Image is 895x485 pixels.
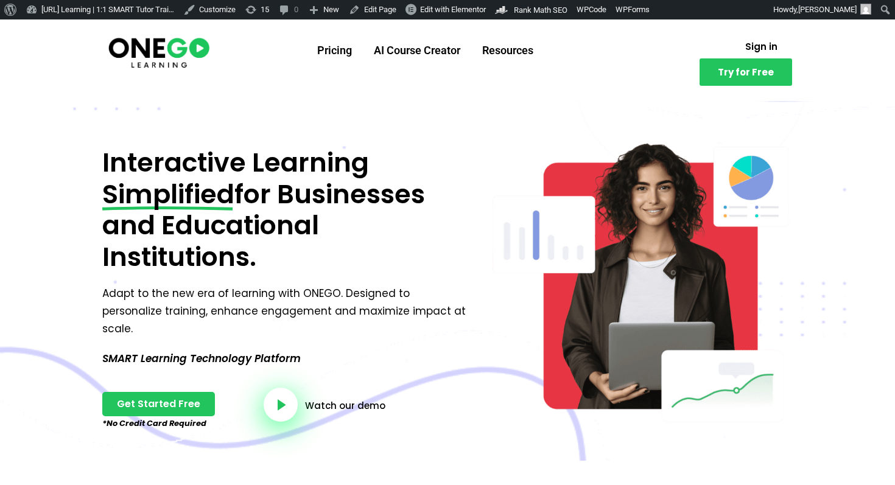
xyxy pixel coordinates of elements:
[305,401,385,410] a: Watch our demo
[745,42,777,51] span: Sign in
[731,35,792,58] a: Sign in
[363,35,471,66] a: AI Course Creator
[798,5,857,14] span: [PERSON_NAME]
[102,392,215,416] a: Get Started Free
[102,179,234,211] span: Simplified
[102,144,369,181] span: Interactive Learning
[102,417,206,429] em: *No Credit Card Required
[102,285,471,338] p: Adapt to the new era of learning with ONEGO. Designed to personalize training, enhance engagement...
[700,58,792,86] a: Try for Free
[102,350,471,368] p: SMART Learning Technology Platform
[471,35,544,66] a: Resources
[117,399,200,409] span: Get Started Free
[514,5,567,15] span: Rank Math SEO
[264,388,298,422] a: video-button
[102,176,425,275] span: for Businesses and Educational Institutions.
[420,5,486,14] span: Edit with Elementor
[718,68,774,77] span: Try for Free
[306,35,363,66] a: Pricing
